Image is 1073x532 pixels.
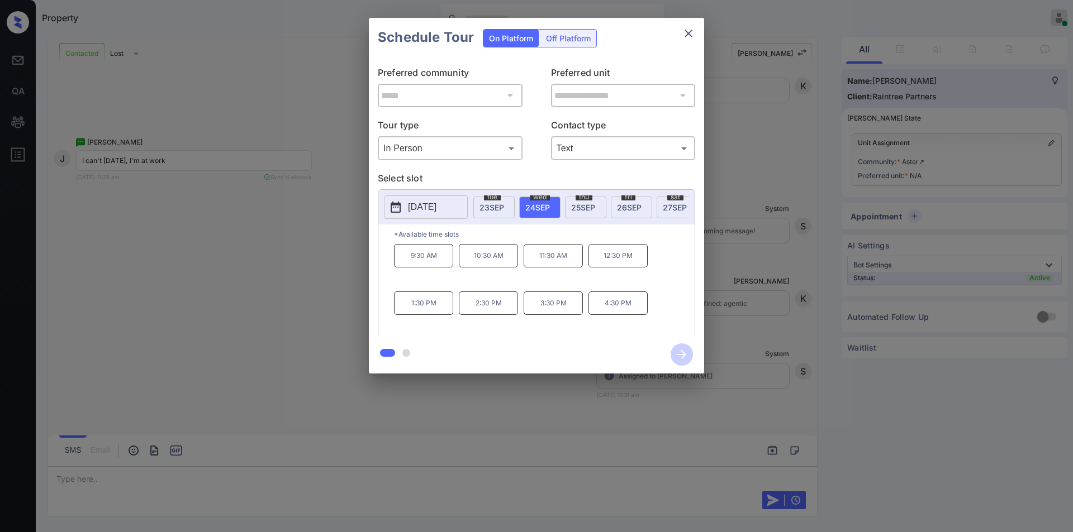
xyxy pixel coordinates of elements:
[621,194,635,200] span: fri
[525,203,550,212] span: 24 SEP
[473,196,515,218] div: date-select
[588,291,648,315] p: 4:30 PM
[378,66,523,84] p: Preferred community
[588,244,648,267] p: 12:30 PM
[677,22,700,45] button: close
[381,139,520,157] div: In Person
[484,194,501,200] span: tue
[459,291,518,315] p: 2:30 PM
[657,196,698,218] div: date-select
[369,18,483,57] h2: Schedule Tour
[530,194,550,200] span: wed
[483,30,539,47] div: On Platform
[611,196,652,218] div: date-select
[408,200,436,214] p: [DATE]
[394,244,453,267] p: 9:30 AM
[554,139,693,157] div: Text
[617,203,642,212] span: 26 SEP
[378,171,695,189] p: Select slot
[519,196,561,218] div: date-select
[576,194,592,200] span: thu
[571,203,595,212] span: 25 SEP
[540,30,596,47] div: Off Platform
[394,224,695,244] p: *Available time slots
[384,195,468,219] button: [DATE]
[459,244,518,267] p: 10:30 AM
[479,203,504,212] span: 23 SEP
[667,194,683,200] span: sat
[524,291,583,315] p: 3:30 PM
[565,196,606,218] div: date-select
[663,203,687,212] span: 27 SEP
[378,118,523,136] p: Tour type
[524,244,583,267] p: 11:30 AM
[394,291,453,315] p: 1:30 PM
[551,118,696,136] p: Contact type
[551,66,696,84] p: Preferred unit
